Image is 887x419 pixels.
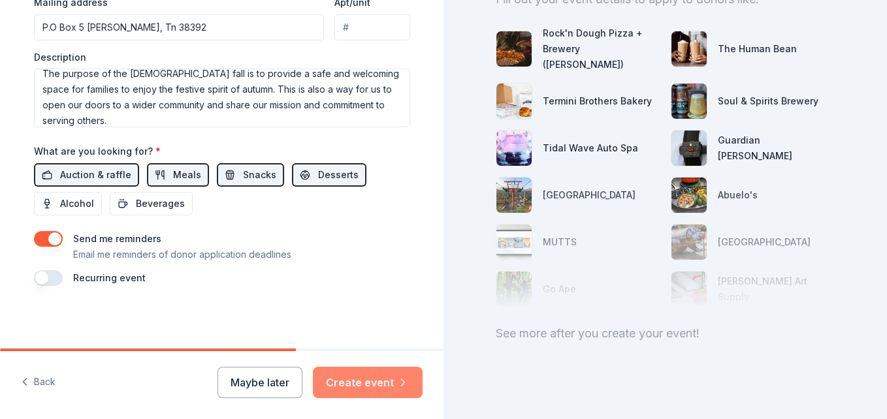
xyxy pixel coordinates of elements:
[34,163,139,187] button: Auction & raffle
[110,192,193,215] button: Beverages
[543,93,652,109] div: Termini Brothers Bakery
[34,145,161,158] label: What are you looking for?
[60,196,94,211] span: Alcohol
[496,84,532,119] img: photo for Termini Brothers Bakery
[543,25,660,72] div: Rock'n Dough Pizza + Brewery ([PERSON_NAME])
[73,272,146,283] label: Recurring event
[136,196,185,211] span: Beverages
[34,69,410,127] textarea: The purpose of the [DEMOGRAPHIC_DATA] fall is to provide a safe and welcoming space for families ...
[334,14,410,40] input: #
[73,233,161,244] label: Send me reminders
[147,163,209,187] button: Meals
[173,167,201,183] span: Meals
[318,167,359,183] span: Desserts
[718,132,835,164] div: Guardian [PERSON_NAME]
[34,14,325,40] input: Enter a US address
[718,41,797,57] div: The Human Bean
[496,323,835,344] div: See more after you create your event!
[217,163,284,187] button: Snacks
[313,367,423,398] button: Create event
[73,247,291,262] p: Email me reminders of donor application deadlines
[496,131,532,166] img: photo for Tidal Wave Auto Spa
[34,192,102,215] button: Alcohol
[671,84,707,119] img: photo for Soul & Spirits Brewery
[671,31,707,67] img: photo for The Human Bean
[243,167,276,183] span: Snacks
[496,31,532,67] img: photo for Rock'n Dough Pizza + Brewery (Jackson)
[543,140,638,156] div: Tidal Wave Auto Spa
[718,93,818,109] div: Soul & Spirits Brewery
[34,51,86,64] label: Description
[218,367,302,398] button: Maybe later
[671,131,707,166] img: photo for Guardian Angel Device
[60,167,131,183] span: Auction & raffle
[292,163,366,187] button: Desserts
[21,369,56,396] button: Back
